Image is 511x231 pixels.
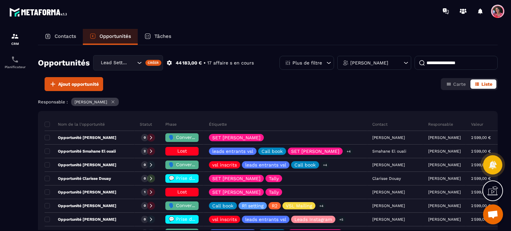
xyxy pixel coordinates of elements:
p: +5 [337,216,346,223]
p: 44 183,00 € [176,60,202,66]
p: 2 599,00 € [471,135,491,140]
p: Statut [140,122,152,127]
p: Responsable [428,122,453,127]
p: Responsable : [38,99,68,104]
input: Search for option [129,59,135,66]
p: leads entrants vsl [212,149,253,154]
p: +4 [344,148,353,155]
p: [PERSON_NAME] [428,163,461,167]
div: Ouvrir le chat [483,204,503,224]
span: Lost [177,148,187,154]
p: Opportunité Smahane El ouali [45,149,116,154]
p: Opportunité [PERSON_NAME] [45,135,116,140]
img: scheduler [11,56,19,63]
p: leads entrants vsl [245,163,286,167]
p: [PERSON_NAME] [428,135,461,140]
span: Liste [481,81,492,87]
p: Opportunité [PERSON_NAME] [45,203,116,208]
p: vsl inscrits [212,163,237,167]
p: [PERSON_NAME] [428,217,461,222]
p: Opportunité [PERSON_NAME] [45,217,116,222]
p: 0 [144,135,146,140]
p: 2 599,00 € [471,163,491,167]
span: Carte [453,81,466,87]
img: logo [9,6,69,18]
p: 2 599,00 € [471,190,491,194]
p: Tally [269,176,279,181]
a: Tâches [138,29,178,45]
p: 17 affaire s en cours [207,60,254,66]
p: Contacts [55,33,76,39]
p: [PERSON_NAME] [428,149,461,154]
p: +4 [321,162,329,169]
p: 0 [144,163,146,167]
span: 💬 Prise de contact effectué [169,216,235,222]
p: Opportunité [PERSON_NAME] [45,162,116,168]
p: Phase [165,122,177,127]
p: 2 599,00 € [471,149,491,154]
button: Ajout opportunité [45,77,103,91]
a: Opportunités [83,29,138,45]
p: 2 599,00 € [471,217,491,222]
p: Tally [269,190,279,194]
a: schedulerschedulerPlanificateur [2,51,28,74]
p: 2 599,00 € [471,176,491,181]
p: SET [PERSON_NAME] [212,135,260,140]
p: 2 [144,149,146,154]
p: Call book [261,149,283,154]
p: 0 [144,176,146,181]
span: 🗣️ Conversation en cours [169,203,228,208]
p: Tâches [154,33,171,39]
p: Call book [212,203,234,208]
p: +4 [317,202,326,209]
p: [PERSON_NAME] [75,100,107,104]
span: 💬 Prise de contact effectué [169,175,235,181]
span: 🗣️ Conversation en cours [169,162,228,167]
p: 0 [144,203,146,208]
p: [PERSON_NAME] [428,203,461,208]
span: Lost [177,189,187,194]
p: [PERSON_NAME] [350,60,388,65]
button: Liste [470,79,496,89]
button: Carte [442,79,470,89]
p: SET [PERSON_NAME] [291,149,339,154]
div: Créer [145,60,162,66]
p: • [204,60,206,66]
p: Opportunité [PERSON_NAME] [45,189,116,195]
p: leads entrants vsl [245,217,286,222]
h2: Opportunités [38,56,90,69]
p: VSL Mailing [286,203,312,208]
p: R1 setting [242,203,263,208]
a: Contacts [38,29,83,45]
p: 2 599,00 € [471,203,491,208]
p: Plus de filtre [292,60,322,65]
a: formationformationCRM [2,27,28,51]
p: Contact [372,122,388,127]
p: Leads Instagram [294,217,332,222]
span: 🗣️ Conversation en cours [169,135,228,140]
p: Call book [294,163,316,167]
p: Opportunités [99,33,131,39]
div: Search for option [93,55,163,70]
p: [PERSON_NAME] [428,176,461,181]
p: vsl inscrits [212,217,237,222]
p: SET [PERSON_NAME] [212,190,260,194]
p: [PERSON_NAME] [428,190,461,194]
img: formation [11,32,19,40]
p: Planificateur [2,65,28,69]
p: Valeur [471,122,483,127]
p: SET [PERSON_NAME] [212,176,260,181]
p: Étiquette [209,122,227,127]
p: 1 [144,190,145,194]
span: Ajout opportunité [58,81,99,87]
p: 0 [144,217,146,222]
p: Nom de la l'opportunité [45,122,105,127]
p: CRM [2,42,28,46]
p: Opportunité Clarisse Douay [45,176,111,181]
p: R2 [272,203,277,208]
span: Lead Setting [99,59,129,66]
